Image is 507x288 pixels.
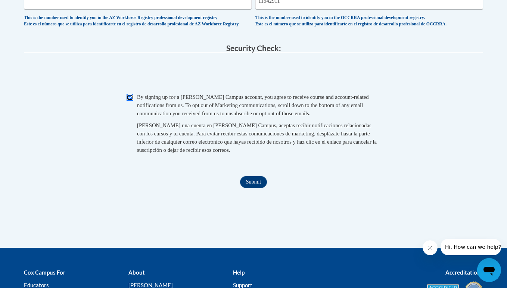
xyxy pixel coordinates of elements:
b: Accreditations [445,269,483,276]
b: Help [233,269,245,276]
span: By signing up for a [PERSON_NAME] Campus account, you agree to receive course and account-related... [137,94,369,116]
input: Submit [240,176,267,188]
b: About [128,269,145,276]
iframe: Message from company [441,239,501,255]
div: This is the number used to identify you in the OCCRRA professional development registry. Este es ... [255,15,483,27]
span: Security Check: [226,43,281,53]
iframe: Button to launch messaging window [477,258,501,282]
b: Cox Campus For [24,269,65,276]
iframe: Close message [423,240,438,255]
span: [PERSON_NAME] una cuenta en [PERSON_NAME] Campus, aceptas recibir notificaciones relacionadas con... [137,122,377,153]
div: This is the number used to identify you in the AZ Workforce Registry professional development reg... [24,15,252,27]
iframe: reCAPTCHA [197,60,310,89]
